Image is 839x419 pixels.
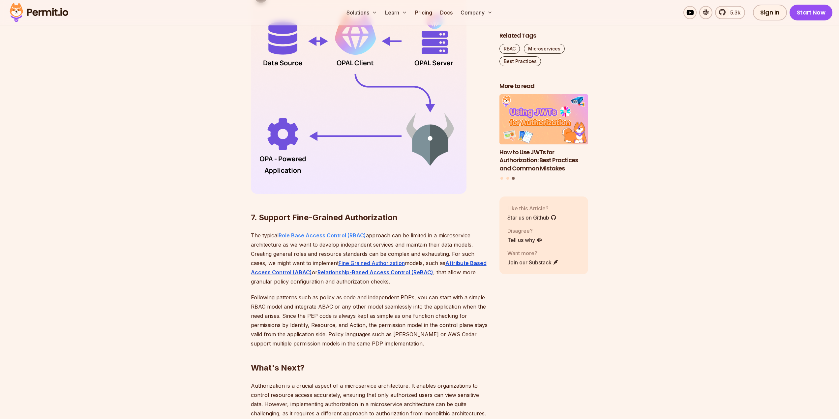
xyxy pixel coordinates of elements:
a: Best Practices [499,56,541,66]
button: Go to slide 1 [500,177,503,179]
p: Disagree? [507,226,542,234]
a: 5.3k [715,6,745,19]
a: Star us on Github [507,213,556,221]
h3: How to Use JWTs for Authorization: Best Practices and Common Mistakes [499,148,588,172]
a: Microservices [524,44,565,54]
a: RBAC [499,44,520,54]
a: Tell us why [507,236,542,244]
button: Go to slide 2 [506,177,509,179]
a: Sign In [753,5,787,20]
h2: What's Next? [251,336,489,373]
button: Solutions [344,6,380,19]
a: Pricing [412,6,435,19]
a: Join our Substack [507,258,559,266]
p: Authorization is a crucial aspect of a microservice architecture. It enables organizations to con... [251,381,489,418]
a: How to Use JWTs for Authorization: Best Practices and Common MistakesHow to Use JWTs for Authoriz... [499,94,588,173]
a: Relationship-Based Access Control (ReBAC) [317,269,433,276]
li: 3 of 3 [499,94,588,173]
button: Go to slide 3 [512,177,515,180]
div: Posts [499,94,588,181]
p: Want more? [507,249,559,257]
a: Docs [437,6,455,19]
p: The typical approach can be limited in a microservice architecture as we want to develop independ... [251,231,489,286]
img: How to Use JWTs for Authorization: Best Practices and Common Mistakes [499,94,588,144]
h2: 7. Support Fine-Grained Authorization [251,186,489,223]
button: Company [458,6,495,19]
a: Start Now [790,5,833,20]
a: Fine Grained Authorization [339,260,405,266]
h2: More to read [499,82,588,90]
p: Following patterns such as policy as code and independent PDPs, you can start with a simple RBAC ... [251,293,489,348]
a: Role Base Access Control (RBAC) [279,232,366,239]
span: 5.3k [726,9,740,16]
p: Like this Article? [507,204,556,212]
img: Permit logo [7,1,71,24]
h2: Related Tags [499,32,588,40]
button: Learn [382,6,410,19]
